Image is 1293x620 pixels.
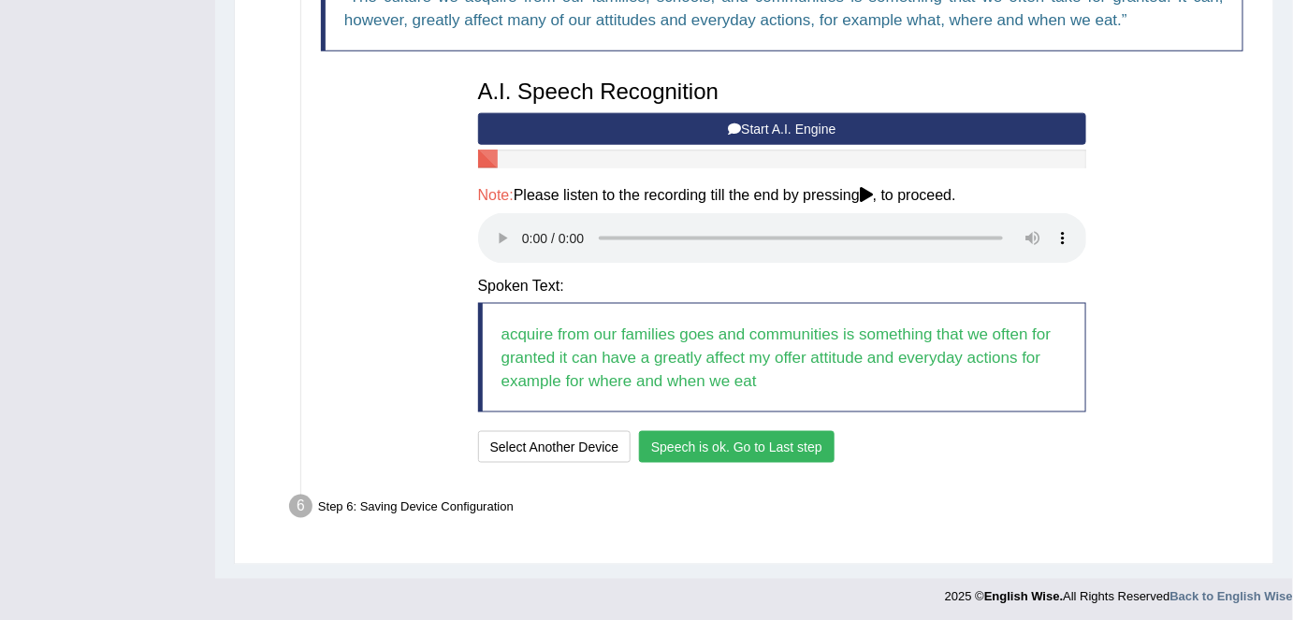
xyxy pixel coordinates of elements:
a: Back to English Wise [1170,590,1293,604]
div: 2025 © All Rights Reserved [945,579,1293,606]
button: Speech is ok. Go to Last step [639,431,835,463]
blockquote: acquire from our families goes and communities is something that we often for granted it can have... [478,303,1087,412]
button: Select Another Device [478,431,632,463]
h3: A.I. Speech Recognition [478,79,1087,104]
h4: Spoken Text: [478,278,1087,295]
strong: English Wise. [984,590,1063,604]
div: Step 6: Saving Device Configuration [281,489,1265,530]
span: Note: [478,187,514,203]
button: Start A.I. Engine [478,113,1087,145]
h4: Please listen to the recording till the end by pressing , to proceed. [478,187,1087,204]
